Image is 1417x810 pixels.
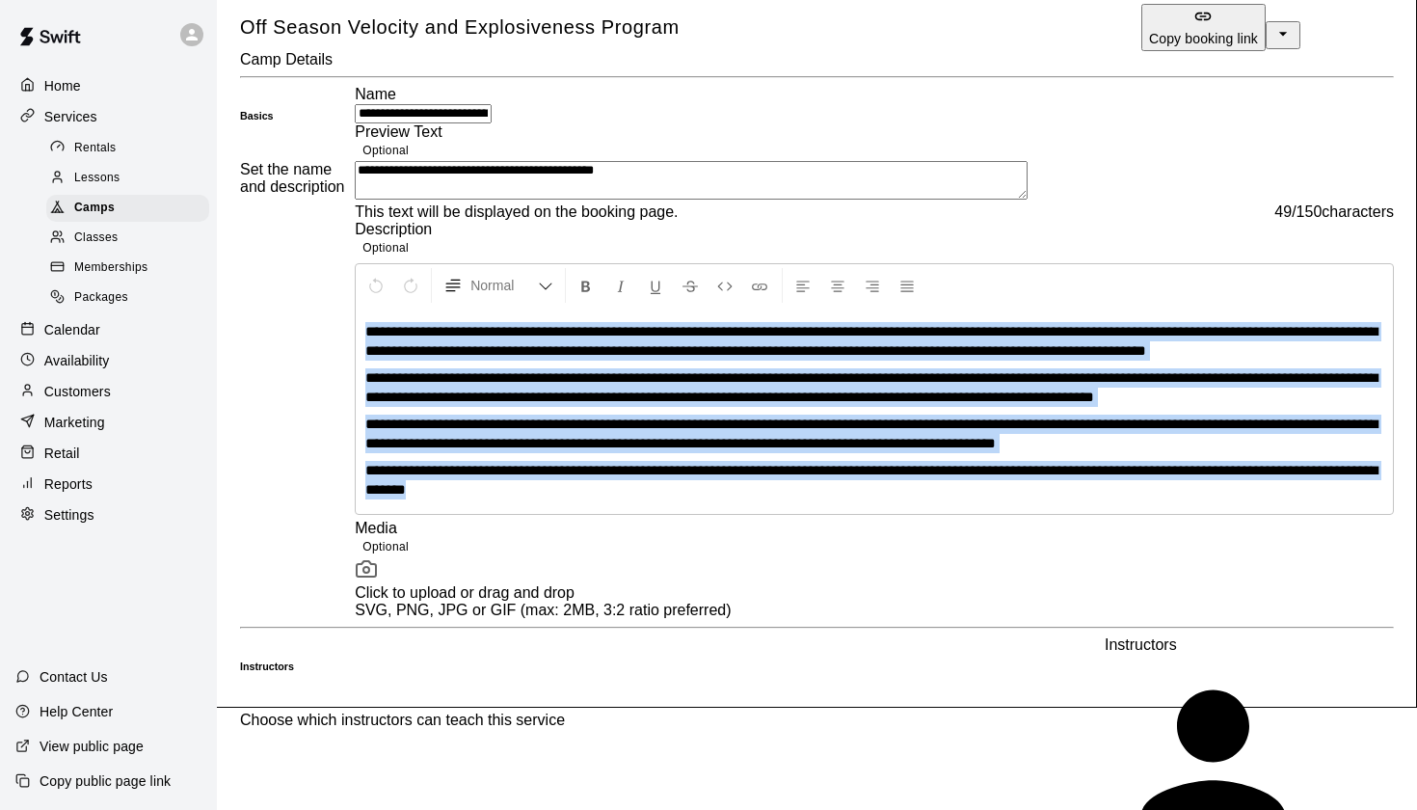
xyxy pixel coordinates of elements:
p: Calendar [44,320,100,339]
p: Copy public page link [40,771,171,791]
button: Insert Link [743,268,776,303]
a: Camps [46,194,217,224]
p: Reports [44,474,93,494]
p: Retail [44,444,80,463]
a: Home [15,71,201,100]
p: Home [44,76,81,95]
p: Copy booking link [1149,29,1258,48]
span: Optional [362,540,409,553]
a: Packages [46,283,217,313]
h6: Basics [240,110,274,121]
button: Justify Align [891,268,923,303]
span: Packages [74,288,128,308]
button: Undo [360,268,392,303]
a: Services [15,102,201,131]
a: Rentals [46,133,217,163]
a: Retail [15,439,201,468]
span: Memberships [74,258,147,278]
label: Preview Text [355,123,441,140]
p: Set the name and description [240,161,355,196]
button: Insert Code [708,268,741,303]
button: Left Align [787,268,819,303]
span: Optional [362,241,409,255]
span: Lessons [74,169,120,188]
button: Format Strikethrough [674,268,707,303]
button: Copy booking link [1141,4,1266,51]
a: Marketing [15,408,201,437]
span: This text will be displayed on the booking page. [355,203,678,221]
button: Center Align [821,268,854,303]
span: Camps [74,199,115,218]
span: Optional [362,144,409,157]
span: Normal [470,276,538,295]
label: Media [355,520,397,536]
div: Click to upload or drag and drop [355,584,1394,602]
a: Settings [15,500,201,529]
p: Availability [44,351,110,370]
button: Formatting Options [436,268,561,303]
label: Description [355,221,432,237]
button: Right Align [856,268,889,303]
div: Memberships [46,255,209,282]
p: View public page [40,737,144,756]
span: Rentals [74,139,117,158]
div: Lessons [46,165,209,192]
button: Format Bold [570,268,602,303]
div: SVG, PNG, JPG or GIF (max: 2MB, 3:2 ratio preferred) [355,602,1394,619]
a: Availability [15,346,201,375]
p: Contact Us [40,667,108,687]
p: Marketing [44,413,105,432]
label: Name [355,86,396,102]
a: Calendar [15,315,201,344]
a: Reports [15,470,201,499]
button: Format Underline [639,268,672,303]
h6: Instructors [240,661,294,672]
h5: Off Season Velocity and Explosiveness Program [240,14,680,40]
p: Choose which instructors can teach this service [240,712,565,729]
div: Camps [46,195,209,222]
a: Customers [15,377,201,406]
p: Help Center [40,702,113,721]
p: Customers [44,382,111,401]
div: Packages [46,284,209,311]
a: Memberships [46,254,217,283]
div: Rentals [46,135,209,162]
label: Instructors [1105,636,1177,653]
a: Classes [46,224,217,254]
div: split button [1141,4,1300,51]
button: Format Italics [604,268,637,303]
p: Settings [44,505,94,525]
a: Lessons [46,163,217,193]
button: select merge strategy [1266,21,1300,49]
p: Services [44,107,97,126]
span: Camp Details [240,51,333,67]
span: 49 / 150 characters [1274,203,1394,221]
span: Classes [74,229,118,248]
button: Redo [394,268,427,303]
div: Classes [46,225,209,252]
